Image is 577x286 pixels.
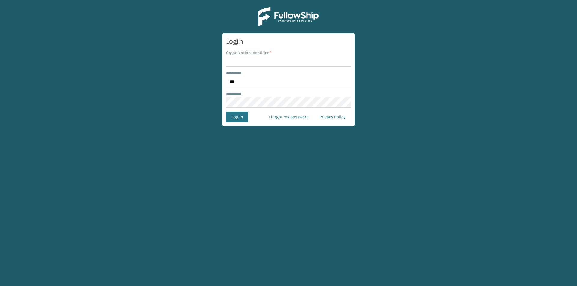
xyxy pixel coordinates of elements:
[226,50,271,56] label: Organization Identifier
[314,112,351,122] a: Privacy Policy
[258,7,319,26] img: Logo
[226,112,248,122] button: Log In
[226,37,351,46] h3: Login
[263,112,314,122] a: I forgot my password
